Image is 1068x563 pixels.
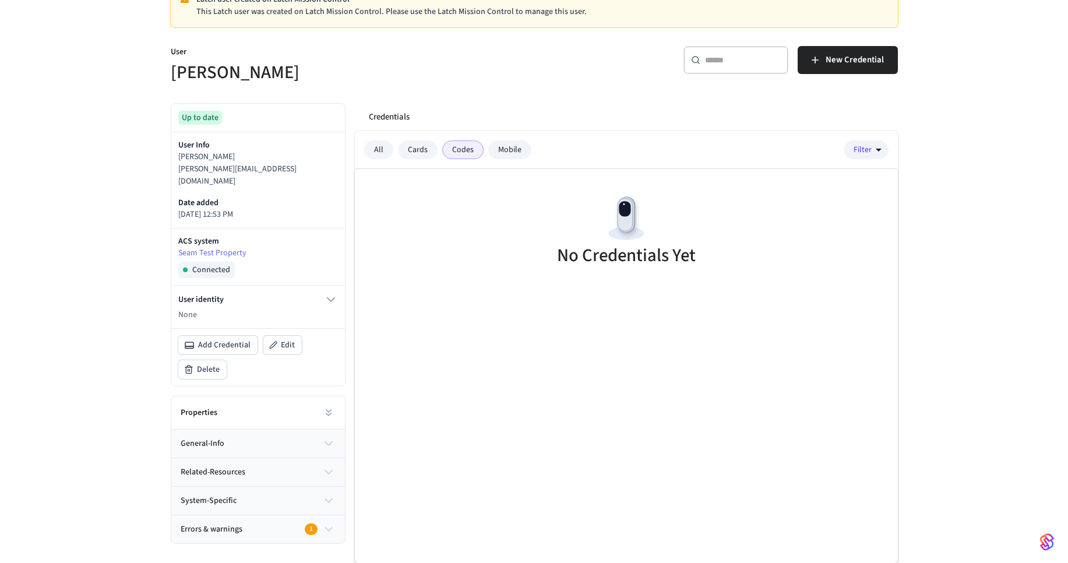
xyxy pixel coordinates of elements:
span: Connected [192,264,230,276]
p: ACS system [178,235,338,247]
img: SeamLogoGradient.69752ec5.svg [1040,533,1054,551]
div: Codes [442,140,484,159]
div: Cards [398,140,438,159]
h2: Properties [181,407,217,418]
a: Seam Test Property [178,247,338,259]
button: User identity [178,293,338,307]
p: User Info [178,139,338,151]
button: Filter [844,140,889,159]
button: Errors & warnings1 [171,515,345,543]
span: Edit [281,339,295,351]
button: system-specific [171,487,345,515]
button: general-info [171,430,345,458]
p: [PERSON_NAME] [178,151,338,163]
span: New Credential [826,52,884,68]
h5: [PERSON_NAME] [171,61,527,85]
span: general-info [181,438,224,450]
p: None [178,309,338,321]
div: 1 [305,523,318,535]
div: Mobile [488,140,531,159]
img: Devices Empty State [600,192,653,245]
span: Add Credential [198,339,251,351]
span: system-specific [181,495,237,507]
button: Edit [263,336,302,354]
button: Add Credential [178,336,258,354]
span: Delete [197,364,220,375]
p: User [171,46,527,61]
p: [DATE] 12:53 PM [178,209,338,221]
div: All [364,140,393,159]
p: [PERSON_NAME][EMAIL_ADDRESS][DOMAIN_NAME] [178,163,338,188]
button: related-resources [171,458,345,486]
p: This Latch user was created on Latch Mission Control. Please use the Latch Mission Control to man... [196,6,889,18]
div: Up to date [178,111,222,125]
span: related-resources [181,466,245,478]
button: Delete [178,360,227,379]
button: New Credential [798,46,898,74]
h5: No Credentials Yet [557,244,696,268]
p: Date added [178,197,338,209]
span: Errors & warnings [181,523,242,536]
button: Credentials [359,103,419,131]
